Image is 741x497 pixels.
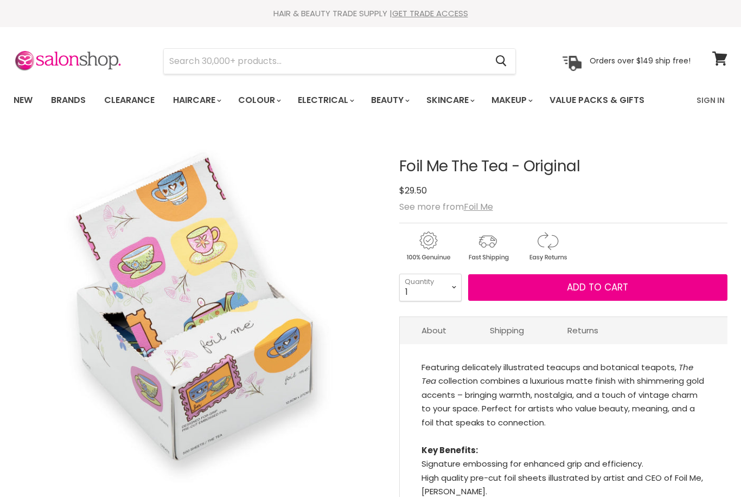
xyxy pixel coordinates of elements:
[546,317,620,344] a: Returns
[5,85,672,116] ul: Main menu
[43,89,94,112] a: Brands
[5,89,41,112] a: New
[363,89,416,112] a: Beauty
[399,274,462,301] select: Quantity
[487,49,515,74] button: Search
[290,89,361,112] a: Electrical
[418,89,481,112] a: Skincare
[400,317,468,344] a: About
[468,317,546,344] a: Shipping
[163,48,516,74] form: Product
[421,457,706,471] div: Signature embossing for enhanced grip and efficiency.
[392,8,468,19] a: GET TRADE ACCESS
[165,89,228,112] a: Haircare
[468,274,727,301] button: Add to cart
[464,201,493,213] a: Foil Me
[690,89,731,112] a: Sign In
[421,360,706,430] div: Featuring delicately illustrated teacups and botanical teapots, collection combines a luxurious m...
[399,158,727,175] h1: Foil Me The Tea - Original
[567,281,628,294] span: Add to cart
[399,230,457,263] img: genuine.gif
[399,184,427,197] span: $29.50
[399,201,493,213] span: See more from
[230,89,288,112] a: Colour
[590,56,691,66] p: Orders over $149 ship free!
[459,230,516,263] img: shipping.gif
[421,444,478,456] strong: Key Benefits:
[164,49,487,74] input: Search
[483,89,539,112] a: Makeup
[541,89,653,112] a: Value Packs & Gifts
[96,89,163,112] a: Clearance
[519,230,576,263] img: returns.gif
